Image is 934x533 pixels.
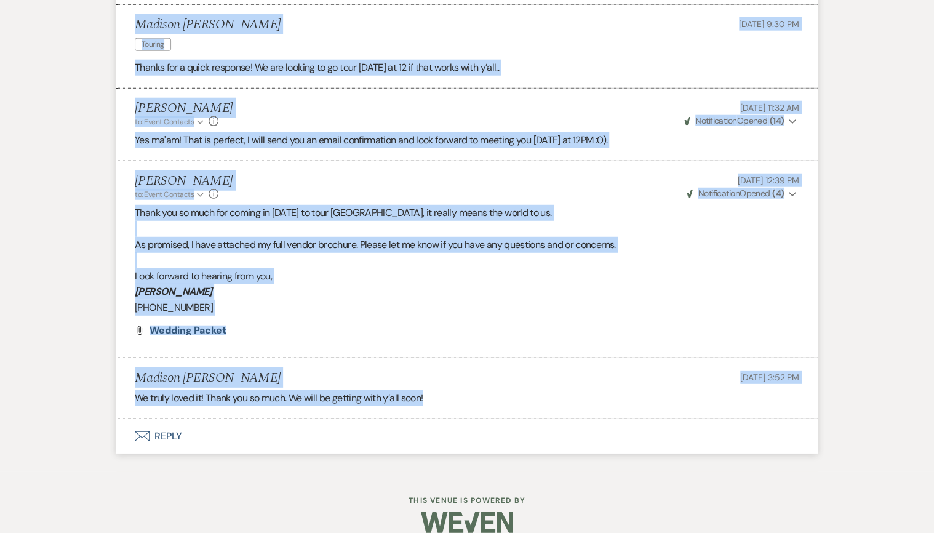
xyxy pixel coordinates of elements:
span: [DATE] 3:52 PM [740,372,799,383]
span: [DATE] 9:30 PM [739,18,799,30]
span: Notification [698,188,739,199]
p: Thank you so much for coming in [DATE] to tour [GEOGRAPHIC_DATA], it really means the world to us. [135,205,799,221]
button: Reply [116,419,818,454]
h5: Madison [PERSON_NAME] [135,17,281,33]
p: Look forward to hearing from you, [135,268,799,284]
span: Opened [687,188,784,199]
a: Wedding packet [150,326,226,335]
strong: ( 14 ) [769,115,784,126]
p: Thanks for a quick response! We are looking to go tour [DATE] at 12 if that works with y’all.. [135,60,799,76]
span: Notification [695,115,736,126]
p: Yes ma'am! That is perfect, I will send you an email confirmation and look forward to meeting you... [135,132,799,148]
h5: [PERSON_NAME] [135,174,233,189]
span: [DATE] 12:39 PM [738,175,799,186]
span: Wedding packet [150,324,226,337]
span: to: Event Contacts [135,117,194,127]
button: to: Event Contacts [135,116,206,127]
span: Touring [135,38,171,51]
button: to: Event Contacts [135,189,206,200]
p: As promised, I have attached my full vendor brochure. Please let me know if you have any question... [135,237,799,253]
button: NotificationOpened (4) [685,187,799,200]
p: We truly loved it! Thank you so much. We will be getting with y’all soon! [135,390,799,406]
h5: Madison [PERSON_NAME] [135,371,281,386]
span: [DATE] 11:32 AM [740,102,799,113]
span: Opened [684,115,784,126]
button: NotificationOpened (14) [682,114,799,127]
em: [PERSON_NAME] [135,285,212,298]
p: [PHONE_NUMBER] [135,300,799,316]
h5: [PERSON_NAME] [135,101,233,116]
strong: ( 4 ) [772,188,784,199]
span: to: Event Contacts [135,190,194,199]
